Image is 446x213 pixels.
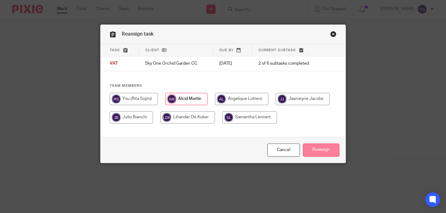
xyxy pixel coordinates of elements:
[110,83,336,88] h4: Team members
[252,56,324,71] td: 2 of 6 subtasks completed
[145,60,207,67] p: Sky One Orchid Garden CC
[110,62,118,66] span: VAT
[145,48,159,52] span: Client
[110,48,120,52] span: Task
[219,48,234,52] span: Due by
[258,48,296,52] span: Current subtask
[303,143,339,157] input: Reassign
[330,31,336,39] a: Close this dialog window
[219,60,246,67] p: [DATE]
[122,32,153,36] span: Reassign task
[267,143,300,157] a: Close this dialog window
